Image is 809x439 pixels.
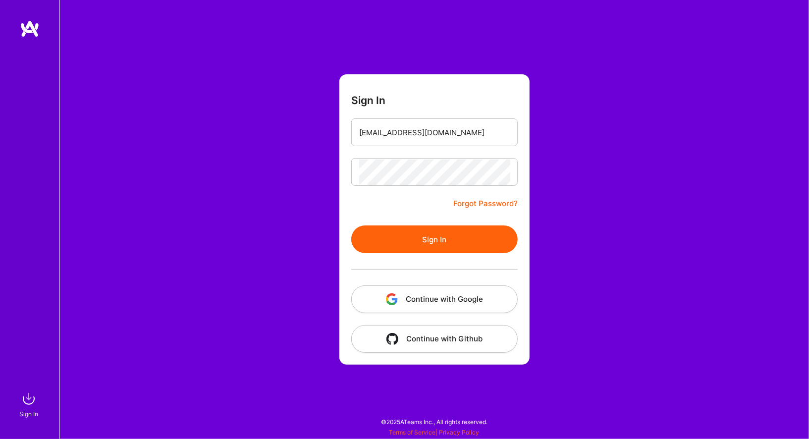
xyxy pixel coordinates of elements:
img: icon [386,293,398,305]
img: logo [20,20,40,38]
input: Email... [359,120,510,145]
h3: Sign In [351,94,385,107]
button: Sign In [351,225,518,253]
button: Continue with Github [351,325,518,353]
div: © 2025 ATeams Inc., All rights reserved. [59,409,809,434]
button: Continue with Google [351,285,518,313]
a: sign inSign In [21,389,39,419]
img: icon [386,333,398,345]
a: Terms of Service [389,429,436,436]
a: Privacy Policy [439,429,480,436]
span: | [389,429,480,436]
img: sign in [19,389,39,409]
a: Forgot Password? [453,198,518,210]
div: Sign In [19,409,38,419]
